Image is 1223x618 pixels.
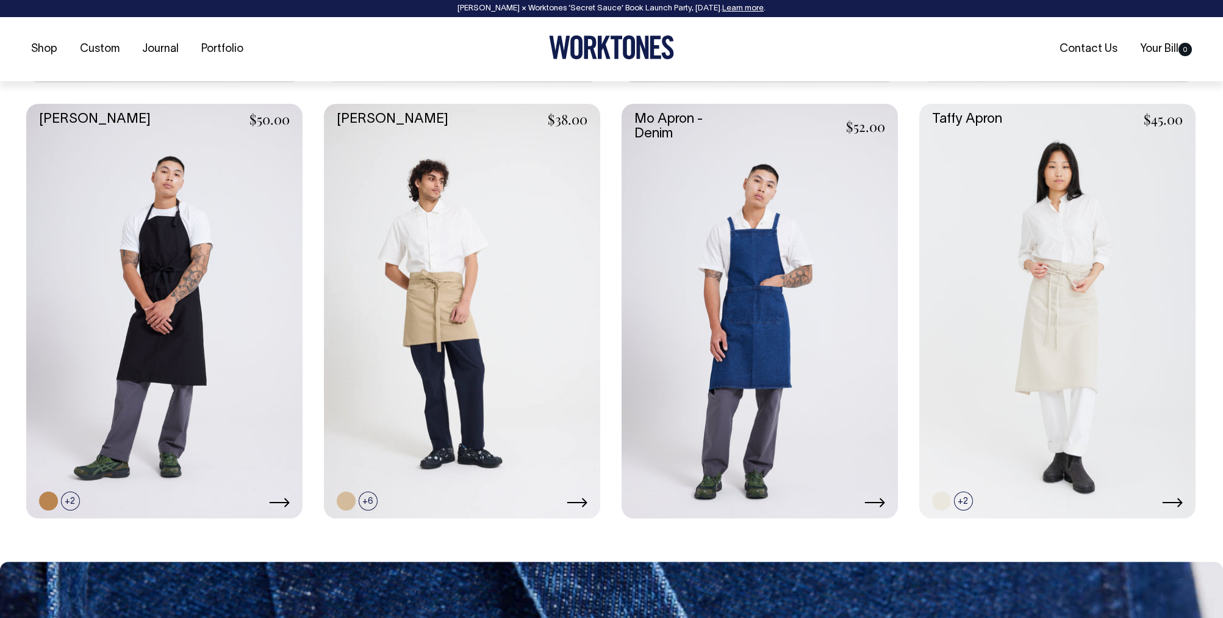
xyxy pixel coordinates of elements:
div: [PERSON_NAME] × Worktones ‘Secret Sauce’ Book Launch Party, [DATE]. . [12,4,1211,13]
a: Portfolio [196,39,248,59]
a: Contact Us [1055,39,1122,59]
a: Your Bill0 [1135,39,1197,59]
span: +2 [61,492,80,511]
span: +2 [954,492,973,511]
a: Learn more [722,5,764,12]
a: Journal [137,39,184,59]
span: +6 [359,492,378,511]
a: Shop [26,39,62,59]
a: Custom [75,39,124,59]
span: 0 [1178,43,1192,56]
